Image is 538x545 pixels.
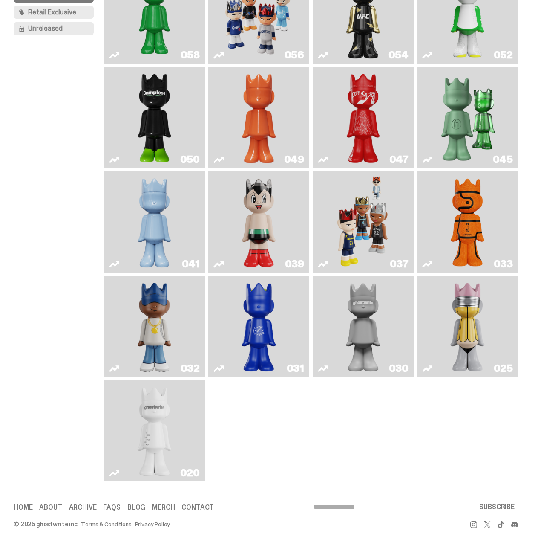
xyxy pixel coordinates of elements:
button: SUBSCRIBE [476,499,518,516]
a: Privacy Policy [135,521,170,527]
button: Retail Exclusive [14,6,94,19]
a: FAQs [103,504,120,511]
img: Present [435,70,500,165]
img: Game Face (2024) [337,175,389,269]
img: ghost [128,384,181,478]
a: Merch [152,504,175,511]
button: Unreleased [14,22,94,35]
a: Schrödinger's ghost: Winter Blue [109,175,200,269]
a: Present [422,70,513,165]
a: ghost [109,384,200,478]
a: No. 2 Pencil [422,279,513,374]
a: About [39,504,62,511]
div: 037 [390,259,409,269]
a: Campless [109,70,200,165]
a: Blog [127,504,145,511]
span: Retail Exclusive [28,9,76,16]
a: Latte [213,279,304,374]
div: 050 [180,154,200,165]
a: Swingman [109,279,200,374]
div: 020 [180,468,200,478]
div: 052 [494,50,513,60]
img: Schrödinger's ghost: Winter Blue [134,175,175,269]
a: Astro Boy [213,175,304,269]
div: 058 [181,50,200,60]
img: Campless [134,70,175,165]
a: Home [14,504,32,511]
div: 054 [388,50,409,60]
div: 032 [181,363,200,374]
div: 039 [285,259,304,269]
img: Swingman [128,279,181,374]
div: 045 [493,154,513,165]
img: Astro Boy [239,175,279,269]
a: One [318,279,409,374]
a: Contact [181,504,214,511]
span: Unreleased [28,25,62,32]
div: 030 [389,363,409,374]
a: Terms & Conditions [81,521,131,527]
img: Schrödinger's ghost: Orange Vibe [239,70,279,165]
a: Archive [69,504,97,511]
img: Latte [232,279,285,374]
a: Game Face (2024) [318,175,409,269]
img: Skip [343,70,383,165]
div: 049 [284,154,304,165]
img: One [337,279,389,374]
img: Game Ball [447,175,488,269]
div: 033 [494,259,513,269]
div: 041 [182,259,200,269]
a: Skip [318,70,409,165]
img: No. 2 Pencil [441,279,494,374]
div: 056 [285,50,304,60]
div: 025 [494,363,513,374]
div: 047 [389,154,409,165]
a: Game Ball [422,175,513,269]
a: Schrödinger's ghost: Orange Vibe [213,70,304,165]
div: 031 [287,363,304,374]
div: © 2025 ghostwrite inc [14,521,78,527]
